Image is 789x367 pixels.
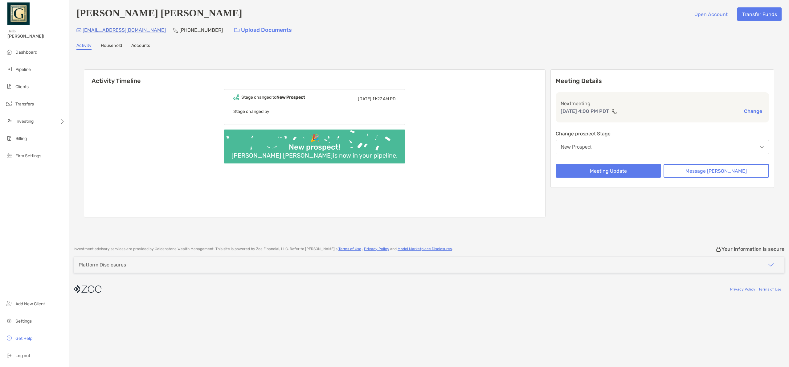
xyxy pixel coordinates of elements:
[74,247,453,251] p: Investment advisory services are provided by Goldenstone Wealth Management . This site is powered...
[15,153,41,159] span: Firm Settings
[6,352,13,359] img: logout icon
[767,261,775,269] img: icon arrow
[74,282,101,296] img: company logo
[276,95,305,100] b: New Prospect
[758,287,781,291] a: Terms of Use
[101,43,122,50] a: Household
[6,83,13,90] img: clients icon
[722,246,784,252] p: Your information is secure
[760,146,764,148] img: Open dropdown arrow
[84,70,545,85] h6: Activity Timeline
[6,48,13,56] img: dashboard icon
[15,119,34,124] span: Investing
[233,108,396,115] p: Stage changed by:
[230,23,296,37] a: Upload Documents
[179,26,223,34] p: [PHONE_NUMBER]
[15,84,29,89] span: Clients
[76,28,81,32] img: Email Icon
[372,96,396,101] span: 11:27 AM PD
[229,152,400,159] div: [PERSON_NAME] [PERSON_NAME] is now in your pipeline.
[6,317,13,324] img: settings icon
[611,109,617,114] img: communication type
[15,319,32,324] span: Settings
[15,353,30,358] span: Log out
[7,34,65,39] span: [PERSON_NAME]!
[561,107,609,115] p: [DATE] 4:00 PM PDT
[556,77,769,85] p: Meeting Details
[561,100,764,107] p: Next meeting
[6,334,13,342] img: get-help icon
[308,134,322,143] div: 🎉
[6,134,13,142] img: billing icon
[15,50,37,55] span: Dashboard
[7,2,30,25] img: Zoe Logo
[664,164,769,178] button: Message [PERSON_NAME]
[6,117,13,125] img: investing icon
[358,96,371,101] span: [DATE]
[6,300,13,307] img: add_new_client icon
[224,130,405,158] img: Confetti
[83,26,166,34] p: [EMAIL_ADDRESS][DOMAIN_NAME]
[15,301,45,307] span: Add New Client
[398,247,452,251] a: Model Marketplace Disclosures
[6,152,13,159] img: firm-settings icon
[15,101,34,107] span: Transfers
[15,67,31,72] span: Pipeline
[689,7,732,21] button: Open Account
[561,144,592,150] div: New Prospect
[6,100,13,107] img: transfers icon
[241,95,305,100] div: Stage changed to
[742,108,764,114] button: Change
[364,247,389,251] a: Privacy Policy
[556,140,769,154] button: New Prospect
[76,43,92,50] a: Activity
[173,28,178,33] img: Phone Icon
[556,130,769,138] p: Change prospect Stage
[79,262,126,268] div: Platform Disclosures
[234,28,239,32] img: button icon
[233,94,239,100] img: Event icon
[76,7,242,21] h4: [PERSON_NAME] [PERSON_NAME]
[15,136,27,141] span: Billing
[338,247,361,251] a: Terms of Use
[286,143,343,152] div: New prospect!
[730,287,755,291] a: Privacy Policy
[131,43,150,50] a: Accounts
[15,336,32,341] span: Get Help
[737,7,782,21] button: Transfer Funds
[6,65,13,73] img: pipeline icon
[556,164,661,178] button: Meeting Update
